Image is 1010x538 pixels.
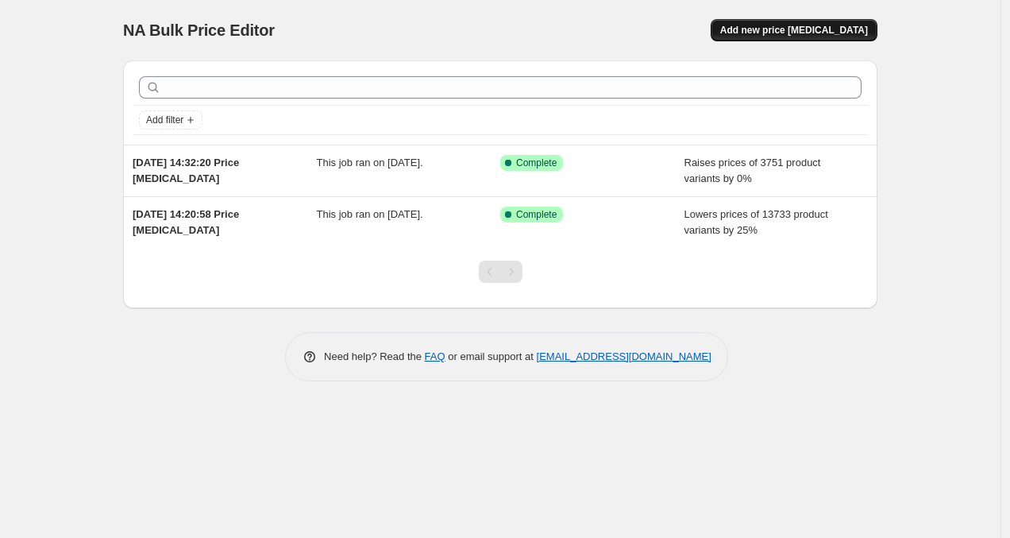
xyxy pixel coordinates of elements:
span: or email support at [445,350,537,362]
span: Add filter [146,114,183,126]
span: This job ran on [DATE]. [317,157,423,168]
a: [EMAIL_ADDRESS][DOMAIN_NAME] [537,350,711,362]
span: Need help? Read the [324,350,425,362]
span: This job ran on [DATE]. [317,208,423,220]
button: Add filter [139,110,202,130]
nav: Pagination [479,261,522,283]
a: FAQ [425,350,445,362]
span: Complete [516,208,557,221]
span: NA Bulk Price Editor [123,21,275,39]
span: Complete [516,157,557,169]
span: [DATE] 14:32:20 Price [MEDICAL_DATA] [133,157,239,184]
span: Lowers prices of 13733 product variants by 25% [684,208,828,236]
span: [DATE] 14:20:58 Price [MEDICAL_DATA] [133,208,239,236]
span: Add new price [MEDICAL_DATA] [720,24,868,37]
span: Raises prices of 3751 product variants by 0% [684,157,821,184]
button: Add new price [MEDICAL_DATA] [711,19,877,41]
